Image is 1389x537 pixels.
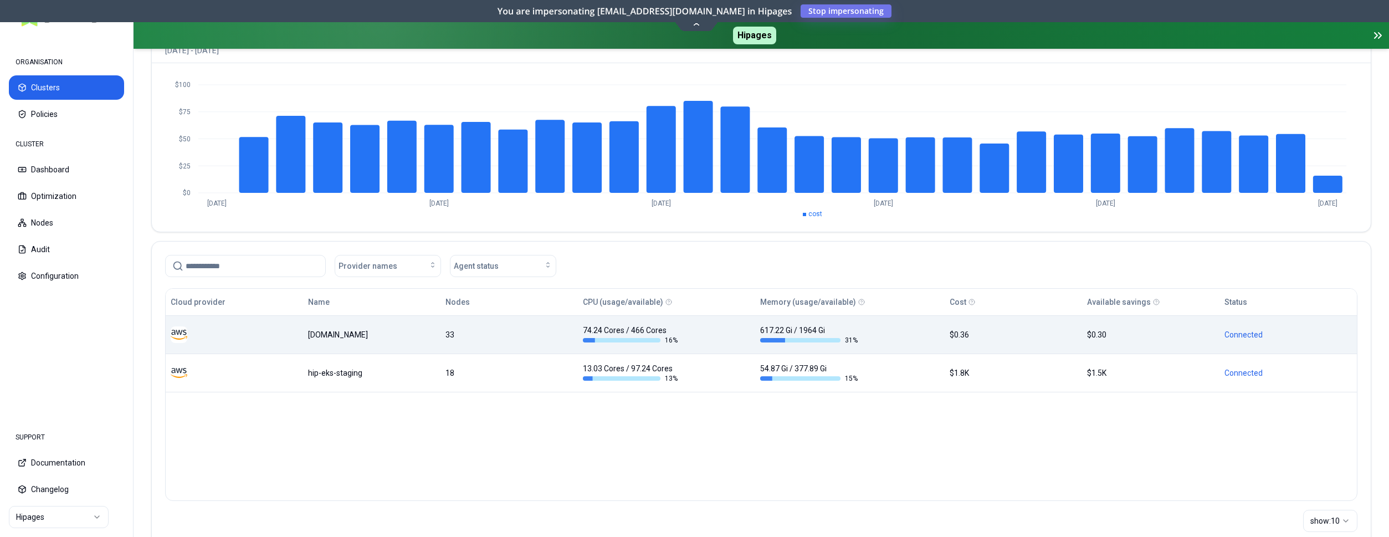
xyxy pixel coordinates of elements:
[9,75,124,100] button: Clusters
[445,367,573,379] div: 18
[9,426,124,448] div: SUPPORT
[9,451,124,475] button: Documentation
[9,477,124,502] button: Changelog
[1087,329,1214,340] div: $0.30
[9,157,124,182] button: Dashboard
[1224,296,1247,308] div: Status
[179,162,191,170] tspan: $25
[950,329,1077,340] div: $0.36
[308,367,435,379] div: hip-eks-staging
[429,200,449,207] tspan: [DATE]
[9,51,124,73] div: ORGANISATION
[9,133,124,155] div: CLUSTER
[760,363,858,383] div: 54.87 Gi / 377.89 Gi
[445,291,470,313] button: Nodes
[760,336,858,345] div: 31 %
[207,200,227,207] tspan: [DATE]
[9,264,124,288] button: Configuration
[445,329,573,340] div: 33
[808,210,822,218] span: cost
[183,189,191,197] tspan: $0
[1087,291,1151,313] button: Available savings
[454,260,499,272] span: Agent status
[175,81,191,89] tspan: $100
[1224,367,1352,379] div: Connected
[1224,329,1352,340] div: Connected
[171,326,187,343] img: aws
[171,365,187,381] img: aws
[760,374,858,383] div: 15 %
[339,260,397,272] span: Provider names
[165,45,219,56] p: [DATE] - [DATE]
[583,291,663,313] button: CPU (usage/available)
[9,102,124,126] button: Policies
[9,184,124,208] button: Optimization
[583,325,680,345] div: 74.24 Cores / 466 Cores
[9,211,124,235] button: Nodes
[583,336,680,345] div: 16 %
[308,329,435,340] div: luke.kubernetes.hipagesgroup.com.au
[179,135,191,143] tspan: $50
[583,363,680,383] div: 13.03 Cores / 97.24 Cores
[950,367,1077,379] div: $1.8K
[179,108,191,116] tspan: $75
[1087,367,1214,379] div: $1.5K
[335,255,441,277] button: Provider names
[9,237,124,262] button: Audit
[950,291,966,313] button: Cost
[760,291,856,313] button: Memory (usage/available)
[874,200,893,207] tspan: [DATE]
[583,374,680,383] div: 13 %
[733,27,776,44] span: Hipages
[450,255,556,277] button: Agent status
[1096,200,1115,207] tspan: [DATE]
[171,291,225,313] button: Cloud provider
[308,291,330,313] button: Name
[652,200,671,207] tspan: [DATE]
[760,325,858,345] div: 617.22 Gi / 1964 Gi
[1318,200,1337,207] tspan: [DATE]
